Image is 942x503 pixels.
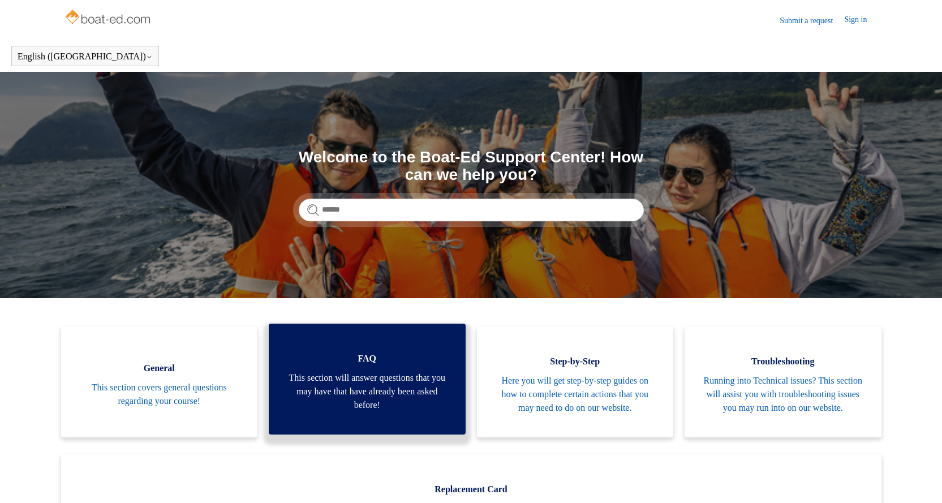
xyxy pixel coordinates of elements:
[299,199,644,221] input: Search
[78,483,864,496] span: Replacement Card
[286,371,449,412] span: This section will answer questions that you may have that have already been asked before!
[844,14,878,27] a: Sign in
[780,15,844,27] a: Submit a request
[702,374,864,415] span: Running into Technical issues? This section will assist you with troubleshooting issues you may r...
[64,7,154,29] img: Boat-Ed Help Center home page
[18,51,153,62] button: English ([GEOGRAPHIC_DATA])
[299,149,644,184] h1: Welcome to the Boat-Ed Support Center! How can we help you?
[477,326,674,437] a: Step-by-Step Here you will get step-by-step guides on how to complete certain actions that you ma...
[269,324,466,435] a: FAQ This section will answer questions that you may have that have already been asked before!
[286,352,449,366] span: FAQ
[78,362,241,375] span: General
[494,374,657,415] span: Here you will get step-by-step guides on how to complete certain actions that you may need to do ...
[702,355,864,368] span: Troubleshooting
[494,355,657,368] span: Step-by-Step
[685,326,881,437] a: Troubleshooting Running into Technical issues? This section will assist you with troubleshooting ...
[61,326,258,437] a: General This section covers general questions regarding your course!
[78,381,241,408] span: This section covers general questions regarding your course!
